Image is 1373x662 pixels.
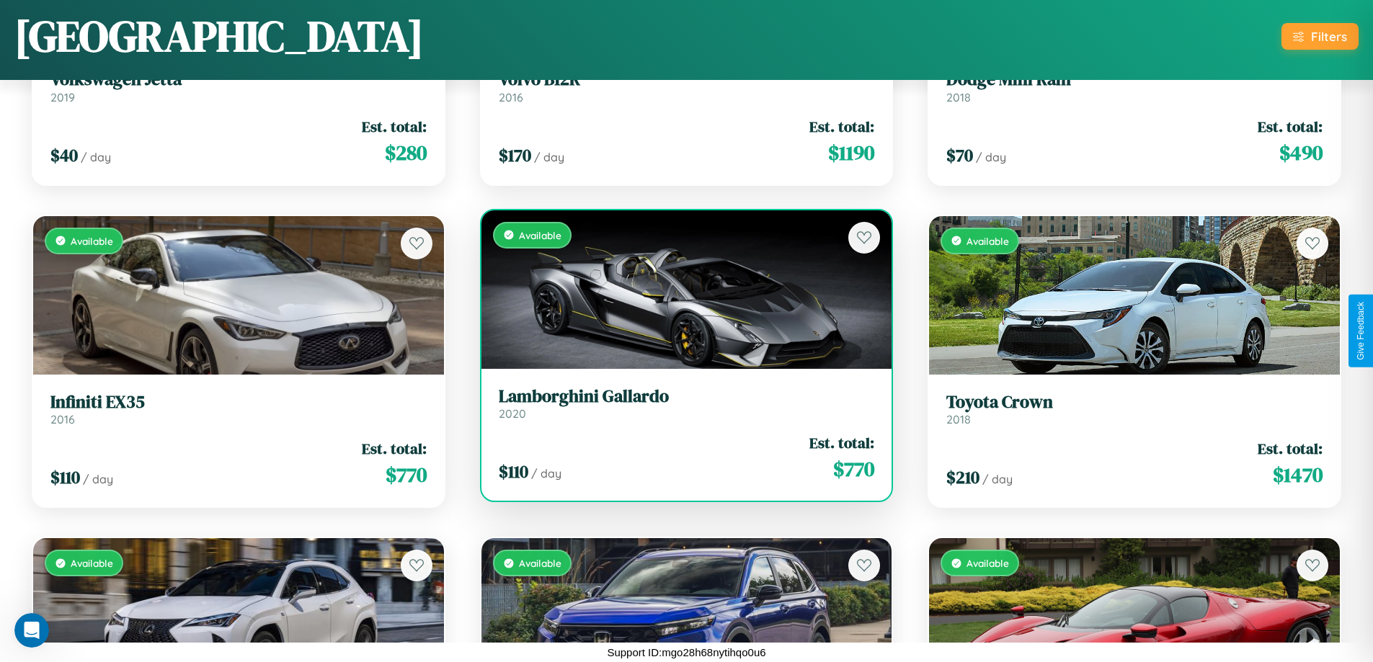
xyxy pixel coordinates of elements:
span: Est. total: [809,116,874,137]
span: / day [81,150,111,164]
span: 2018 [946,90,971,104]
span: Est. total: [1258,116,1323,137]
span: / day [982,472,1013,486]
span: 2020 [499,406,526,421]
a: Volvo B12R2016 [499,69,875,104]
div: Filters [1311,29,1347,44]
span: $ 770 [386,460,427,489]
span: Available [71,557,113,569]
span: $ 110 [50,465,80,489]
span: / day [83,472,113,486]
button: Filters [1281,23,1359,50]
span: $ 70 [946,143,973,167]
span: Available [967,557,1009,569]
span: Est. total: [362,116,427,137]
h3: Lamborghini Gallardo [499,386,875,407]
span: 2016 [50,412,75,426]
span: / day [531,466,561,480]
span: Est. total: [809,432,874,453]
a: Lamborghini Gallardo2020 [499,386,875,421]
p: Support ID: mgo28h68nytihqo0u6 [607,643,765,662]
span: Available [967,235,1009,247]
a: Toyota Crown2018 [946,392,1323,427]
span: $ 210 [946,465,979,489]
span: $ 1470 [1273,460,1323,489]
h3: Dodge Mini Ram [946,69,1323,90]
h3: Toyota Crown [946,392,1323,413]
span: $ 280 [385,138,427,167]
span: $ 170 [499,143,531,167]
span: $ 770 [833,455,874,483]
div: Give Feedback [1356,302,1366,360]
a: Infiniti EX352016 [50,392,427,427]
span: / day [976,150,1006,164]
h1: [GEOGRAPHIC_DATA] [14,6,424,66]
a: Volkswagen Jetta2019 [50,69,427,104]
a: Dodge Mini Ram2018 [946,69,1323,104]
span: $ 1190 [828,138,874,167]
span: 2016 [499,90,523,104]
span: 2018 [946,412,971,426]
span: Available [71,235,113,247]
span: Est. total: [1258,438,1323,459]
h3: Volkswagen Jetta [50,69,427,90]
span: 2019 [50,90,75,104]
h3: Infiniti EX35 [50,392,427,413]
span: Est. total: [362,438,427,459]
span: $ 40 [50,143,78,167]
span: $ 110 [499,460,528,483]
span: $ 490 [1279,138,1323,167]
span: Available [519,557,561,569]
iframe: Intercom live chat [14,613,49,648]
span: / day [534,150,564,164]
h3: Volvo B12R [499,69,875,90]
span: Available [519,229,561,241]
